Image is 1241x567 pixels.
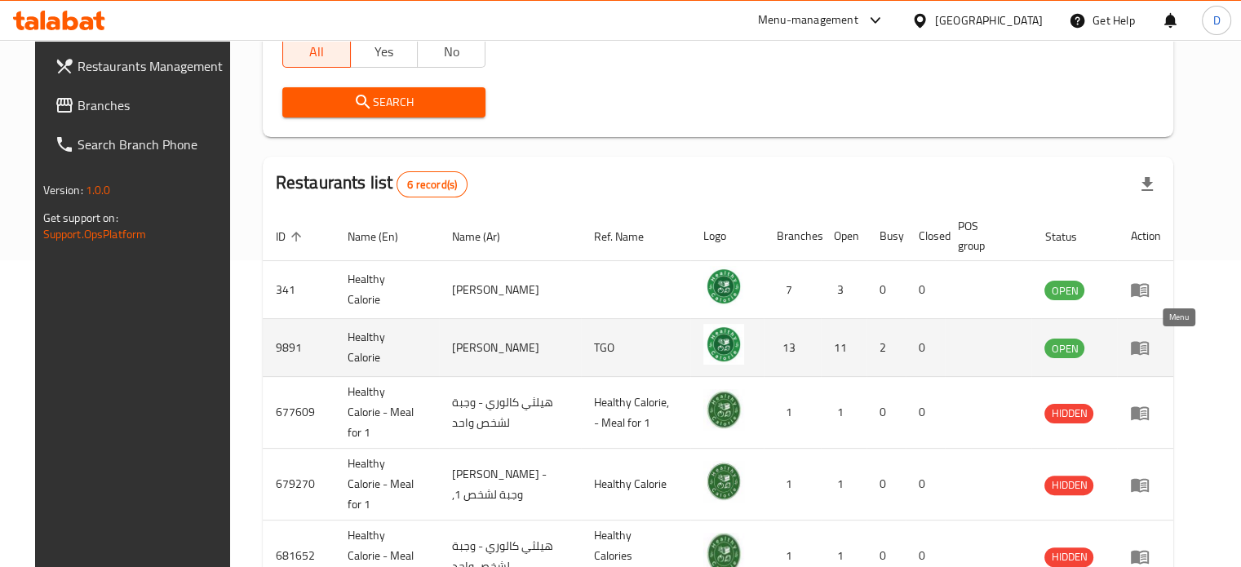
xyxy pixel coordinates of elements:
a: Support.OpsPlatform [43,224,147,245]
td: 13 [764,319,821,377]
a: Restaurants Management [42,47,242,86]
td: هيلثي كالوري - وجبة لشخص واحد [439,377,581,449]
span: Get support on: [43,207,118,228]
img: Healthy Calorie [703,324,744,365]
div: Menu [1130,280,1160,299]
span: Search [295,92,472,113]
span: No [424,40,479,64]
div: [GEOGRAPHIC_DATA] [935,11,1043,29]
td: 9891 [263,319,335,377]
span: HIDDEN [1044,547,1093,566]
span: Status [1044,227,1097,246]
td: 1 [821,377,866,449]
td: 7 [764,261,821,319]
td: 677609 [263,377,335,449]
td: [PERSON_NAME] [439,319,581,377]
td: 341 [263,261,335,319]
td: TGO [581,319,690,377]
div: Menu [1130,403,1160,423]
div: Export file [1128,165,1167,204]
button: Search [282,87,485,117]
div: Total records count [397,171,468,197]
span: Yes [357,40,412,64]
span: D [1212,11,1220,29]
span: HIDDEN [1044,476,1093,494]
img: Healthy Calorie - Meal for 1 [703,389,744,430]
span: Name (Ar) [452,227,521,246]
th: Busy [866,211,906,261]
th: Closed [906,211,945,261]
button: No [417,35,485,68]
td: 0 [866,449,906,520]
h2: Restaurants list [276,171,468,197]
div: HIDDEN [1044,476,1093,495]
td: Healthy Calorie [335,261,440,319]
td: [PERSON_NAME] [439,261,581,319]
span: All [290,40,344,64]
th: Action [1117,211,1173,261]
div: Menu [1130,547,1160,566]
td: 0 [906,319,945,377]
button: Yes [350,35,419,68]
td: 1 [764,449,821,520]
span: 1.0.0 [86,179,111,201]
td: 0 [906,261,945,319]
td: [PERSON_NAME] - ,وجبة لشخص 1 [439,449,581,520]
span: POS group [958,216,1013,255]
td: 0 [866,261,906,319]
span: Search Branch Phone [78,135,229,154]
span: OPEN [1044,339,1084,358]
span: OPEN [1044,281,1084,300]
span: HIDDEN [1044,404,1093,423]
span: ID [276,227,307,246]
div: Menu-management [758,11,858,30]
span: Restaurants Management [78,56,229,76]
td: 1 [764,377,821,449]
td: 0 [906,449,945,520]
td: Healthy Calorie, - Meal for 1 [581,377,690,449]
th: Open [821,211,866,261]
img: Healthy Calorie - Meal for 1 [703,461,744,502]
a: Branches [42,86,242,125]
span: Version: [43,179,83,201]
td: 11 [821,319,866,377]
td: Healthy Calorie [335,319,440,377]
div: HIDDEN [1044,547,1093,567]
td: 3 [821,261,866,319]
a: Search Branch Phone [42,125,242,164]
div: Menu [1130,475,1160,494]
span: Name (En) [348,227,419,246]
td: Healthy Calorie - Meal for 1 [335,377,440,449]
td: 1 [821,449,866,520]
th: Branches [764,211,821,261]
td: 0 [866,377,906,449]
button: All [282,35,351,68]
span: Branches [78,95,229,115]
span: Ref. Name [594,227,665,246]
td: 2 [866,319,906,377]
td: Healthy Calorie [581,449,690,520]
td: Healthy Calorie - Meal for 1 [335,449,440,520]
td: 679270 [263,449,335,520]
span: 6 record(s) [397,177,467,193]
th: Logo [690,211,764,261]
img: Healthy Calorie [703,266,744,307]
td: 0 [906,377,945,449]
